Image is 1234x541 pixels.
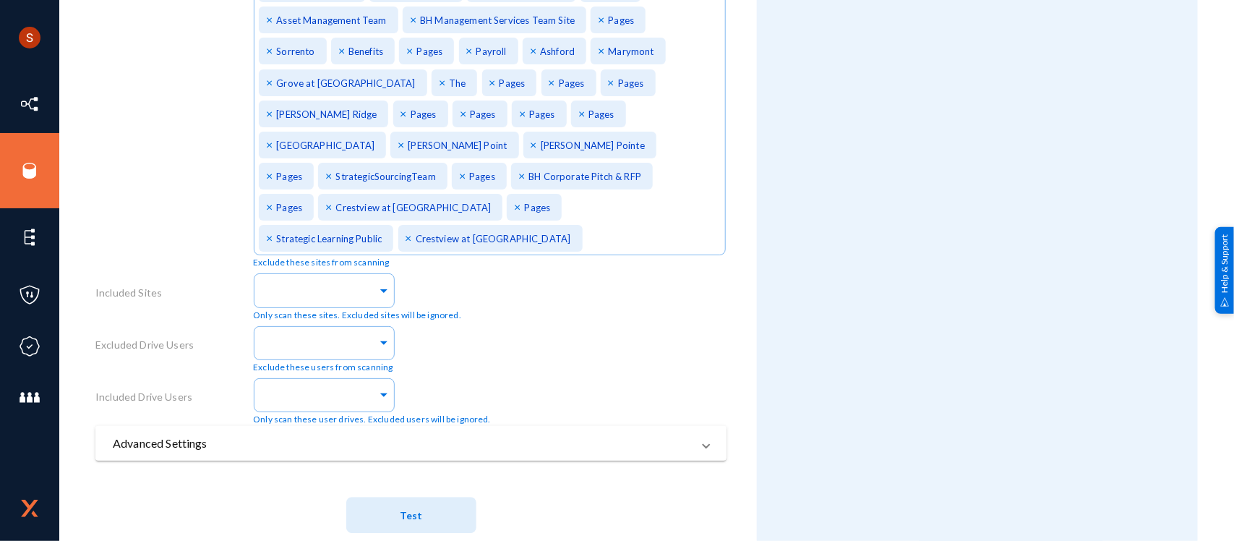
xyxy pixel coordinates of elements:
[325,169,335,182] span: ×
[1220,297,1230,307] img: help_support.svg
[618,77,644,89] span: Pages
[500,77,526,89] span: Pages
[266,231,276,244] span: ×
[476,46,507,57] span: Payroll
[266,75,276,89] span: ×
[417,46,443,57] span: Pages
[95,285,162,300] label: Included Sites
[540,46,575,57] span: Ashford
[400,509,422,521] span: Test
[325,200,335,213] span: ×
[266,12,276,26] span: ×
[19,93,40,115] img: icon-inventory.svg
[400,106,411,120] span: ×
[113,435,692,452] mat-panel-title: Advanced Settings
[466,43,476,57] span: ×
[276,233,382,244] span: Strategic Learning Public
[336,171,436,182] span: StrategicSourcingTeam
[416,233,571,244] span: Crestview at [GEOGRAPHIC_DATA]
[19,226,40,248] img: icon-elements.svg
[578,106,588,120] span: ×
[608,75,618,89] span: ×
[598,12,608,26] span: ×
[609,14,635,26] span: Pages
[489,75,500,89] span: ×
[439,75,449,89] span: ×
[609,46,654,57] span: Marymont
[276,202,302,213] span: Pages
[19,284,40,306] img: icon-policies.svg
[276,108,377,120] span: [PERSON_NAME] Ridge
[276,14,386,26] span: Asset Management Team
[469,171,495,182] span: Pages
[470,108,496,120] span: Pages
[266,137,276,151] span: ×
[19,387,40,409] img: icon-members.svg
[588,108,614,120] span: Pages
[95,426,727,461] mat-expansion-panel-header: Advanced Settings
[598,43,608,57] span: ×
[406,231,416,244] span: ×
[398,137,408,151] span: ×
[410,12,420,26] span: ×
[408,140,507,151] span: [PERSON_NAME] Point
[266,106,276,120] span: ×
[276,77,415,89] span: Grove at [GEOGRAPHIC_DATA]
[1215,227,1234,314] div: Help & Support
[531,137,541,151] span: ×
[266,43,276,57] span: ×
[411,108,437,120] span: Pages
[253,361,393,374] span: Exclude these users from scanning
[514,200,524,213] span: ×
[530,43,540,57] span: ×
[406,43,416,57] span: ×
[420,14,575,26] span: BH Management Services Team Site
[559,77,585,89] span: Pages
[253,309,461,322] span: Only scan these sites. Excluded sites will be ignored.
[449,77,466,89] span: The
[19,160,40,182] img: icon-sources.svg
[549,75,559,89] span: ×
[276,140,374,151] span: [GEOGRAPHIC_DATA]
[253,413,491,426] span: Only scan these user drives. Excluded users will be ignored.
[19,27,40,48] img: ACg8ocLCHWB70YVmYJSZIkanuWRMiAOKj9BOxslbKTvretzi-06qRA=s96-c
[19,336,40,357] img: icon-compliance.svg
[529,108,555,120] span: Pages
[338,43,348,57] span: ×
[266,200,276,213] span: ×
[541,140,645,151] span: [PERSON_NAME] Pointe
[95,389,192,404] label: Included Drive Users
[266,169,276,182] span: ×
[518,169,528,182] span: ×
[528,171,641,182] span: BH Corporate Pitch & RFP
[519,106,529,120] span: ×
[460,106,470,120] span: ×
[276,171,302,182] span: Pages
[95,337,194,352] label: Excluded Drive Users
[459,169,469,182] span: ×
[346,497,476,533] button: Test
[525,202,551,213] span: Pages
[253,256,389,269] span: Exclude these sites from scanning
[348,46,383,57] span: Benefits
[336,202,492,213] span: Crestview at [GEOGRAPHIC_DATA]
[276,46,314,57] span: Sorrento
